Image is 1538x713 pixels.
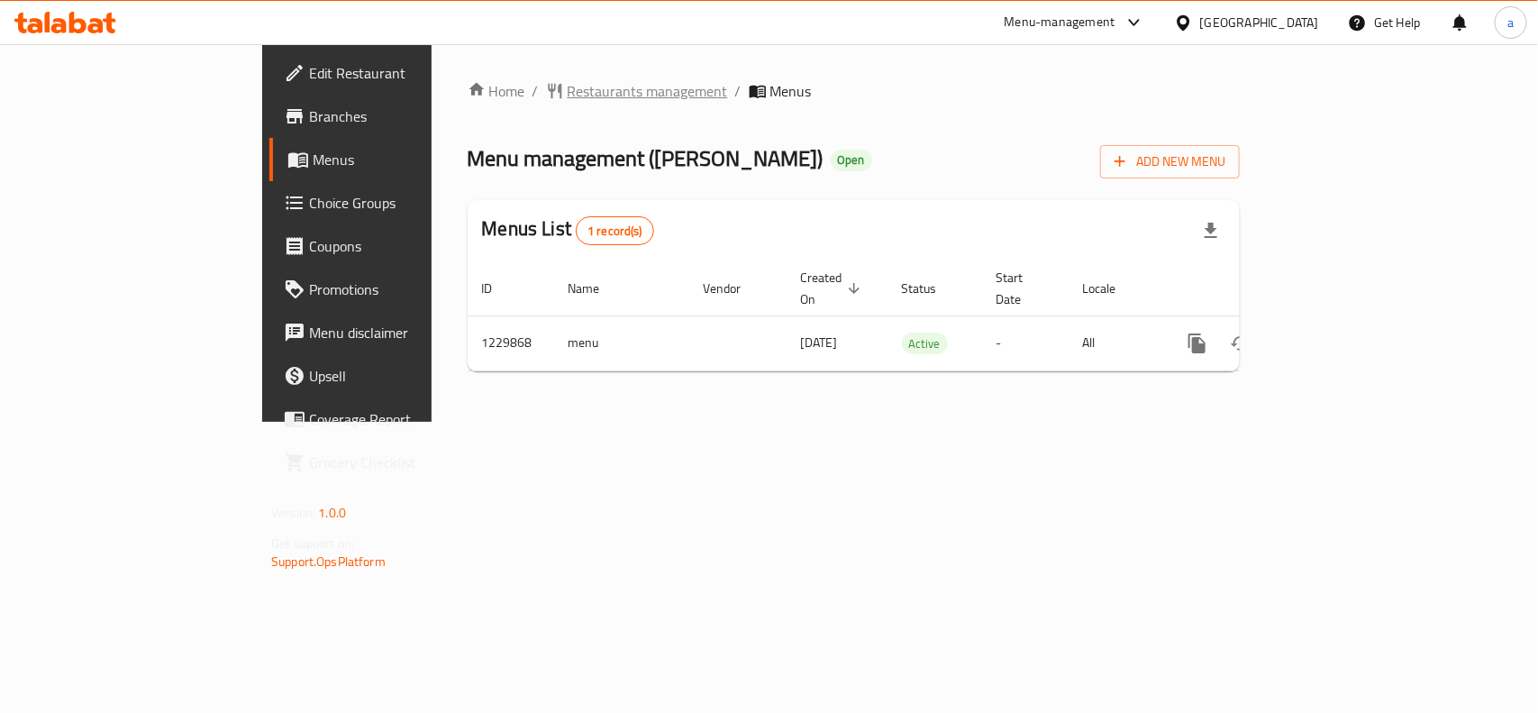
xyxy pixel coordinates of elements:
[1507,13,1514,32] span: a
[468,80,1240,102] nav: breadcrumb
[831,152,872,168] span: Open
[309,105,505,127] span: Branches
[577,223,653,240] span: 1 record(s)
[801,331,838,354] span: [DATE]
[309,408,505,430] span: Coverage Report
[1219,322,1262,365] button: Change Status
[309,235,505,257] span: Coupons
[569,278,623,299] span: Name
[269,398,519,441] a: Coverage Report
[269,181,519,224] a: Choice Groups
[532,80,539,102] li: /
[554,315,689,370] td: menu
[269,354,519,398] a: Upsell
[1083,278,1140,299] span: Locale
[770,80,812,102] span: Menus
[801,267,866,310] span: Created On
[831,150,872,171] div: Open
[269,441,519,484] a: Grocery Checklist
[269,311,519,354] a: Menu disclaimer
[482,215,654,245] h2: Menus List
[1161,261,1363,316] th: Actions
[1069,315,1161,370] td: All
[309,192,505,214] span: Choice Groups
[546,80,728,102] a: Restaurants management
[309,452,505,473] span: Grocery Checklist
[1200,13,1319,32] div: [GEOGRAPHIC_DATA]
[313,149,505,170] span: Menus
[1100,145,1240,178] button: Add New Menu
[997,267,1047,310] span: Start Date
[902,333,948,354] div: Active
[735,80,742,102] li: /
[576,216,654,245] div: Total records count
[468,261,1363,371] table: enhanced table
[269,51,519,95] a: Edit Restaurant
[1189,209,1233,252] div: Export file
[902,278,960,299] span: Status
[269,138,519,181] a: Menus
[318,501,346,525] span: 1.0.0
[468,138,824,178] span: Menu management ( [PERSON_NAME] )
[982,315,1069,370] td: -
[271,501,315,525] span: Version:
[309,365,505,387] span: Upsell
[482,278,516,299] span: ID
[1115,151,1225,173] span: Add New Menu
[309,322,505,343] span: Menu disclaimer
[269,224,519,268] a: Coupons
[309,279,505,300] span: Promotions
[568,80,728,102] span: Restaurants management
[704,278,765,299] span: Vendor
[271,532,354,555] span: Get support on:
[309,62,505,84] span: Edit Restaurant
[1176,322,1219,365] button: more
[902,334,948,354] span: Active
[269,95,519,138] a: Branches
[269,268,519,311] a: Promotions
[271,550,386,573] a: Support.OpsPlatform
[1005,12,1115,33] div: Menu-management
